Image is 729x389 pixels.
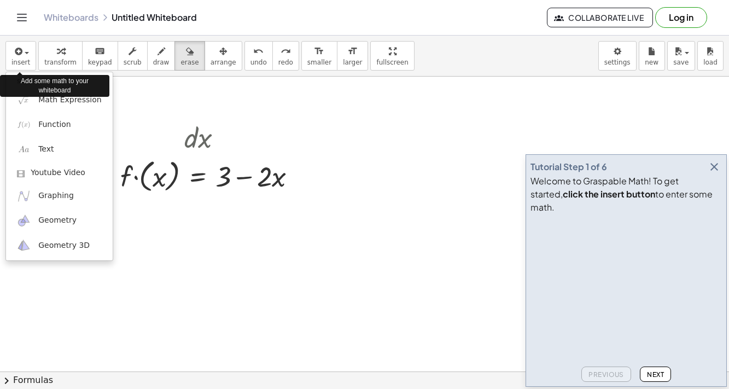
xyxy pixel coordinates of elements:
[556,13,644,22] span: Collaborate Live
[17,214,31,228] img: ggb-geometry.svg
[376,59,408,66] span: fullscreen
[6,162,113,184] a: Youtube Video
[604,59,631,66] span: settings
[13,9,31,26] button: Toggle navigation
[124,59,142,66] span: scrub
[278,59,293,66] span: redo
[38,41,83,71] button: transform
[530,160,607,173] div: Tutorial Step 1 of 6
[174,41,205,71] button: erase
[31,167,85,178] span: Youtube Video
[11,59,30,66] span: insert
[38,95,101,106] span: Math Expression
[6,208,113,233] a: Geometry
[253,45,264,58] i: undo
[703,59,718,66] span: load
[38,190,74,201] span: Graphing
[673,59,689,66] span: save
[314,45,324,58] i: format_size
[88,59,112,66] span: keypad
[307,59,331,66] span: smaller
[647,370,664,379] span: Next
[639,41,665,71] button: new
[563,188,655,200] b: click the insert button
[6,88,113,112] a: Math Expression
[205,41,242,71] button: arrange
[44,12,98,23] a: Whiteboards
[6,137,113,162] a: Text
[697,41,724,71] button: load
[347,45,358,58] i: format_size
[38,119,71,130] span: Function
[598,41,637,71] button: settings
[17,143,31,156] img: Aa.png
[17,239,31,252] img: ggb-3d.svg
[547,8,653,27] button: Collaborate Live
[38,215,77,226] span: Geometry
[6,184,113,208] a: Graphing
[343,59,362,66] span: larger
[180,59,199,66] span: erase
[272,41,299,71] button: redoredo
[250,59,267,66] span: undo
[6,233,113,258] a: Geometry 3D
[370,41,414,71] button: fullscreen
[153,59,170,66] span: draw
[17,189,31,203] img: ggb-graphing.svg
[301,41,337,71] button: format_sizesmaller
[6,112,113,137] a: Function
[645,59,658,66] span: new
[17,118,31,131] img: f_x.png
[655,7,707,28] button: Log in
[337,41,368,71] button: format_sizelarger
[667,41,695,71] button: save
[244,41,273,71] button: undoundo
[82,41,118,71] button: keyboardkeypad
[17,93,31,107] img: sqrt_x.png
[640,367,671,382] button: Next
[5,41,36,71] button: insert
[530,175,722,214] div: Welcome to Graspable Math! To get started, to enter some math.
[147,41,176,71] button: draw
[118,41,148,71] button: scrub
[44,59,77,66] span: transform
[38,240,90,251] span: Geometry 3D
[95,45,105,58] i: keyboard
[211,59,236,66] span: arrange
[38,144,54,155] span: Text
[281,45,291,58] i: redo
